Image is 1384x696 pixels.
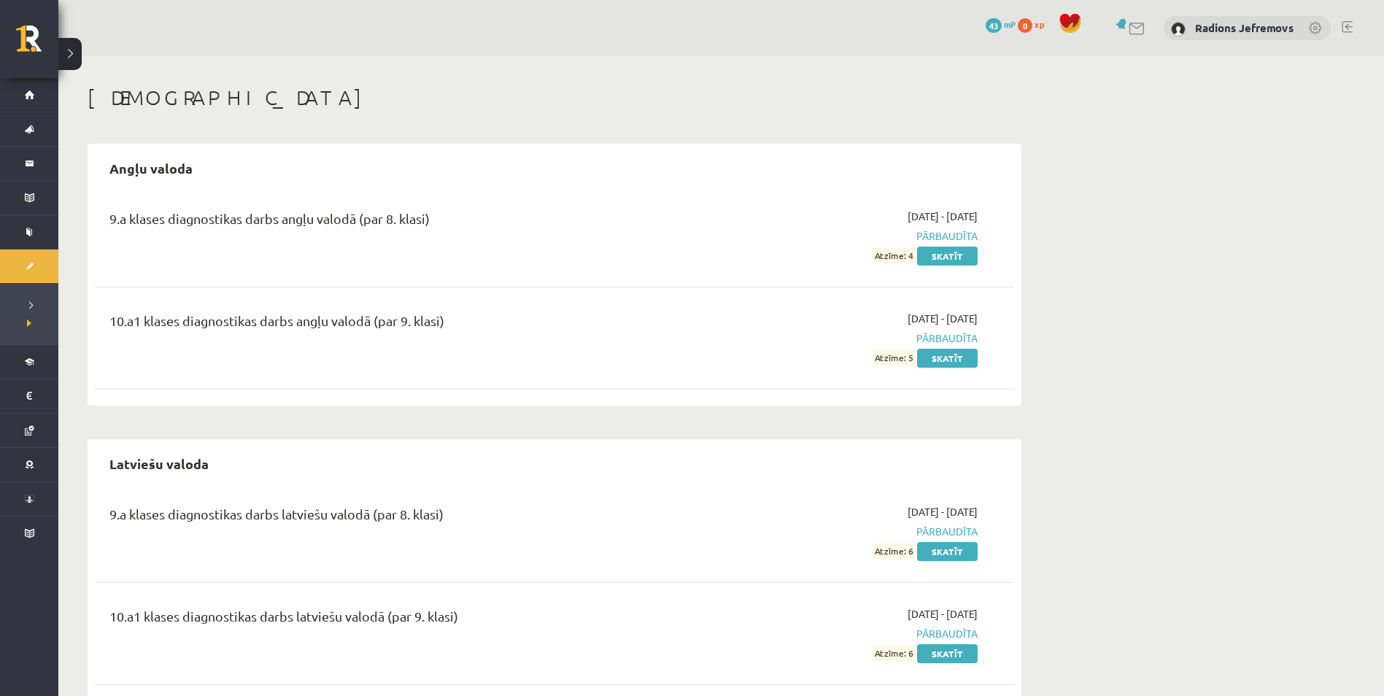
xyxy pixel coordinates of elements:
span: xp [1035,18,1044,30]
span: [DATE] - [DATE] [908,209,978,224]
div: 9.a klases diagnostikas darbs angļu valodā (par 8. klasi) [109,209,681,236]
a: 0 xp [1018,18,1051,30]
span: [DATE] - [DATE] [908,606,978,622]
div: 10.a1 klases diagnostikas darbs angļu valodā (par 9. klasi) [109,311,681,338]
h2: Angļu valoda [95,151,207,185]
div: 9.a klases diagnostikas darbs latviešu valodā (par 8. klasi) [109,504,681,531]
span: mP [1004,18,1016,30]
span: Pārbaudīta [703,330,978,346]
a: Skatīt [917,247,978,266]
a: Skatīt [917,349,978,368]
div: 10.a1 klases diagnostikas darbs latviešu valodā (par 9. klasi) [109,606,681,633]
h2: Latviešu valoda [95,446,223,481]
img: Radions Jefremovs [1171,22,1186,36]
h1: [DEMOGRAPHIC_DATA] [88,85,1021,110]
span: Atzīme: 4 [873,248,915,263]
span: Pārbaudīta [703,228,978,244]
a: Skatīt [917,644,978,663]
span: Atzīme: 6 [873,646,915,661]
a: 43 mP [986,18,1016,30]
span: [DATE] - [DATE] [908,311,978,326]
span: Atzīme: 5 [873,350,915,366]
span: Pārbaudīta [703,626,978,641]
span: Atzīme: 6 [873,544,915,559]
span: 43 [986,18,1002,33]
span: Pārbaudīta [703,524,978,539]
a: Skatīt [917,542,978,561]
span: 0 [1018,18,1032,33]
a: Radions Jefremovs [1195,20,1294,35]
span: [DATE] - [DATE] [908,504,978,519]
a: Rīgas 1. Tālmācības vidusskola [16,26,58,62]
